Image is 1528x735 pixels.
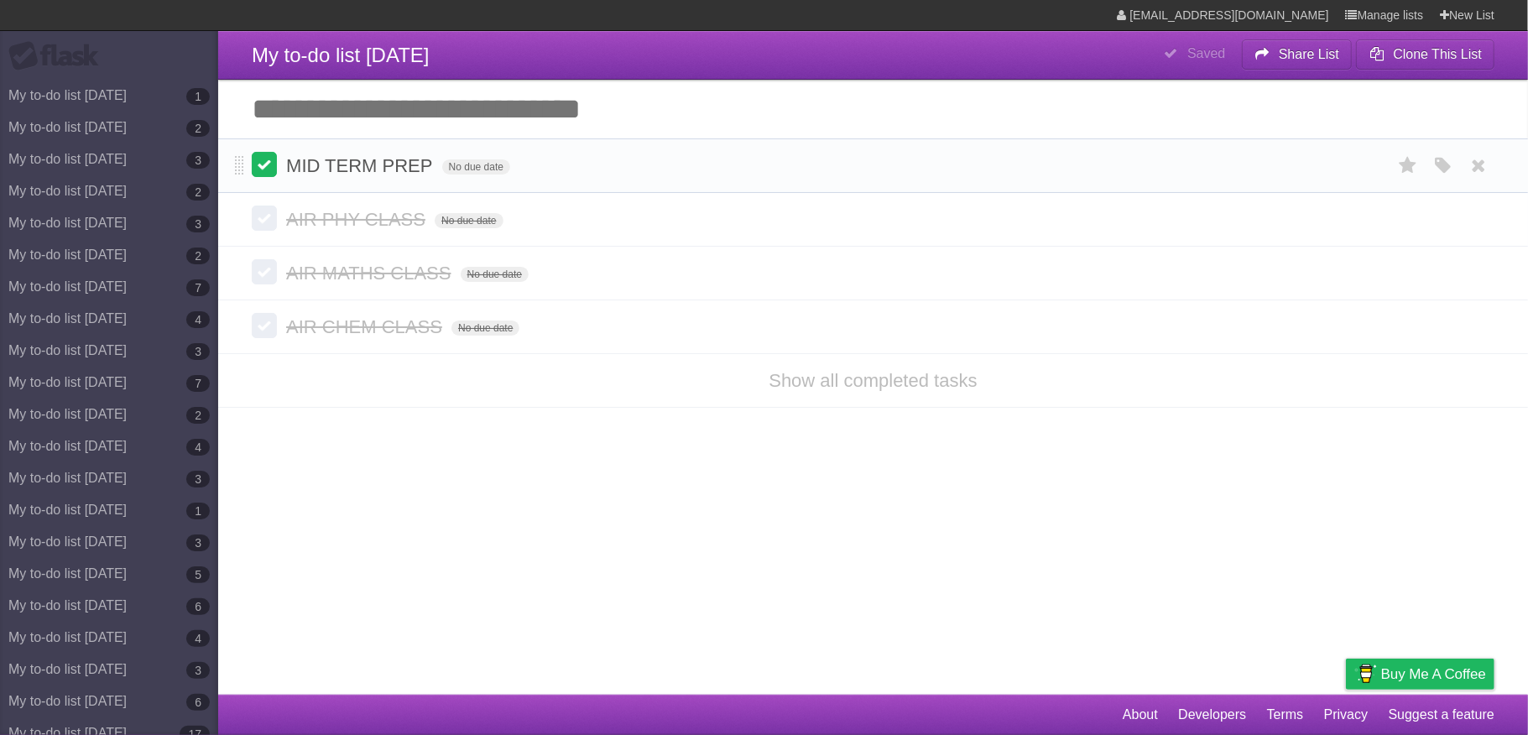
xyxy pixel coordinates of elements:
b: 3 [186,152,210,169]
b: 4 [186,439,210,456]
b: 6 [186,598,210,615]
a: About [1123,699,1158,731]
span: Buy me a coffee [1381,659,1486,689]
b: 2 [186,407,210,424]
b: 3 [186,216,210,232]
label: Done [252,152,277,177]
b: 1 [186,88,210,105]
label: Done [252,313,277,338]
button: Share List [1242,39,1353,70]
span: No due date [461,267,529,282]
b: 4 [186,630,210,647]
label: Star task [1392,152,1424,180]
label: Done [252,259,277,284]
span: No due date [435,213,503,228]
span: AIR PHY CLASS [286,209,430,230]
a: Buy me a coffee [1346,659,1494,690]
span: No due date [451,321,519,336]
b: 3 [186,662,210,679]
b: Share List [1279,47,1339,61]
a: Developers [1178,699,1246,731]
b: 2 [186,248,210,264]
b: 3 [186,343,210,360]
b: 2 [186,120,210,137]
span: MID TERM PREP [286,155,436,176]
img: Buy me a coffee [1354,659,1377,688]
b: 2 [186,184,210,201]
a: Suggest a feature [1389,699,1494,731]
div: Flask [8,41,109,71]
b: 1 [186,503,210,519]
span: AIR CHEM CLASS [286,316,446,337]
b: Saved [1187,46,1225,60]
span: No due date [442,159,510,175]
button: Clone This List [1356,39,1494,70]
span: My to-do list [DATE] [252,44,430,66]
b: 3 [186,471,210,487]
b: 7 [186,279,210,296]
a: Privacy [1324,699,1368,731]
b: 3 [186,534,210,551]
b: 4 [186,311,210,328]
span: AIR MATHS CLASS [286,263,455,284]
b: 6 [186,694,210,711]
a: Terms [1267,699,1304,731]
a: Show all completed tasks [769,370,977,391]
b: Clone This List [1393,47,1482,61]
b: 7 [186,375,210,392]
b: 5 [186,566,210,583]
label: Done [252,206,277,231]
